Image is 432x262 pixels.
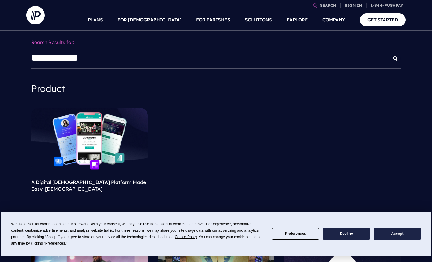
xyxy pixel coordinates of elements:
a: FOR PARISHES [196,9,230,31]
a: EXPLORE [287,9,308,31]
span: Preferences [45,241,65,245]
a: SOLUTIONS [245,9,272,31]
h4: Product [31,79,401,98]
div: Cookie Consent Prompt [1,212,431,256]
button: Accept [374,228,421,240]
button: Decline [323,228,370,240]
a: GET STARTED [360,13,406,26]
button: Preferences [272,228,319,240]
a: COMPANY [322,9,345,31]
span: Cookie Policy [175,235,197,239]
div: We use essential cookies to make our site work. With your consent, we may also use non-essential ... [11,221,264,247]
a: FOR [DEMOGRAPHIC_DATA] [117,9,181,31]
p: Search Results for: [31,36,401,49]
a: PLANS [88,9,103,31]
a: A Digital [DEMOGRAPHIC_DATA] Platform Made Easy: [DEMOGRAPHIC_DATA] [31,179,146,192]
h4: Blog Posts [31,207,401,227]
